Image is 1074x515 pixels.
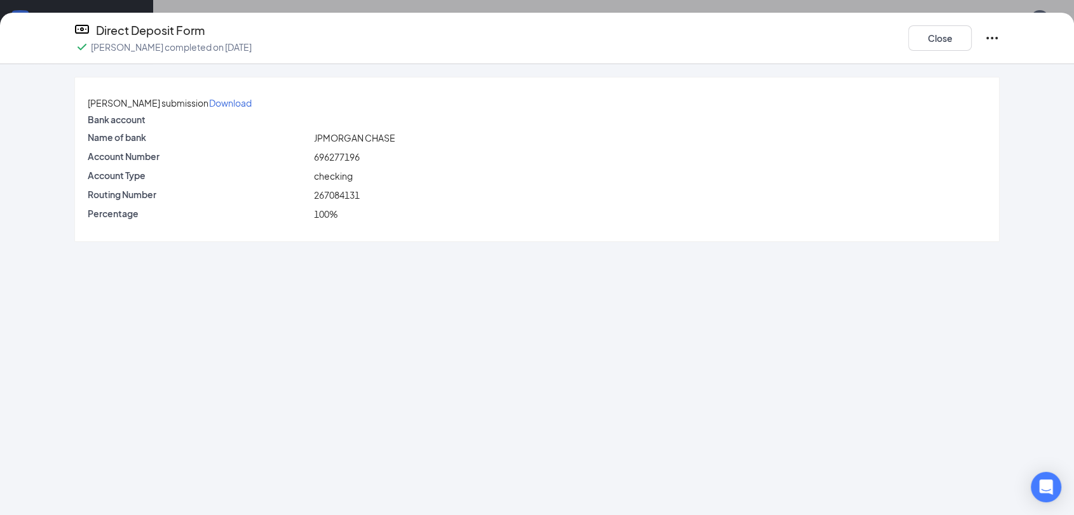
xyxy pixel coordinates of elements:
p: Name of bank [88,131,309,144]
button: Close [908,25,972,51]
p: Account Number [88,150,309,163]
span: 100% [314,208,338,220]
svg: DirectDepositIcon [74,22,90,37]
div: Open Intercom Messenger [1031,472,1061,502]
span: 696277196 [314,151,360,163]
span: checking [314,170,353,182]
span: JPMORGAN CHASE [314,132,395,144]
p: Bank account [88,113,309,126]
span: [PERSON_NAME] submission [88,97,208,109]
span: 267084131 [314,189,360,201]
h4: Direct Deposit Form [96,22,205,39]
p: Routing Number [88,188,309,201]
button: Download [208,93,252,113]
p: Percentage [88,207,309,220]
p: [PERSON_NAME] completed on [DATE] [91,41,252,53]
svg: Checkmark [74,39,90,55]
p: Account Type [88,169,309,182]
svg: Ellipses [984,30,1000,46]
p: Download [209,97,252,109]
